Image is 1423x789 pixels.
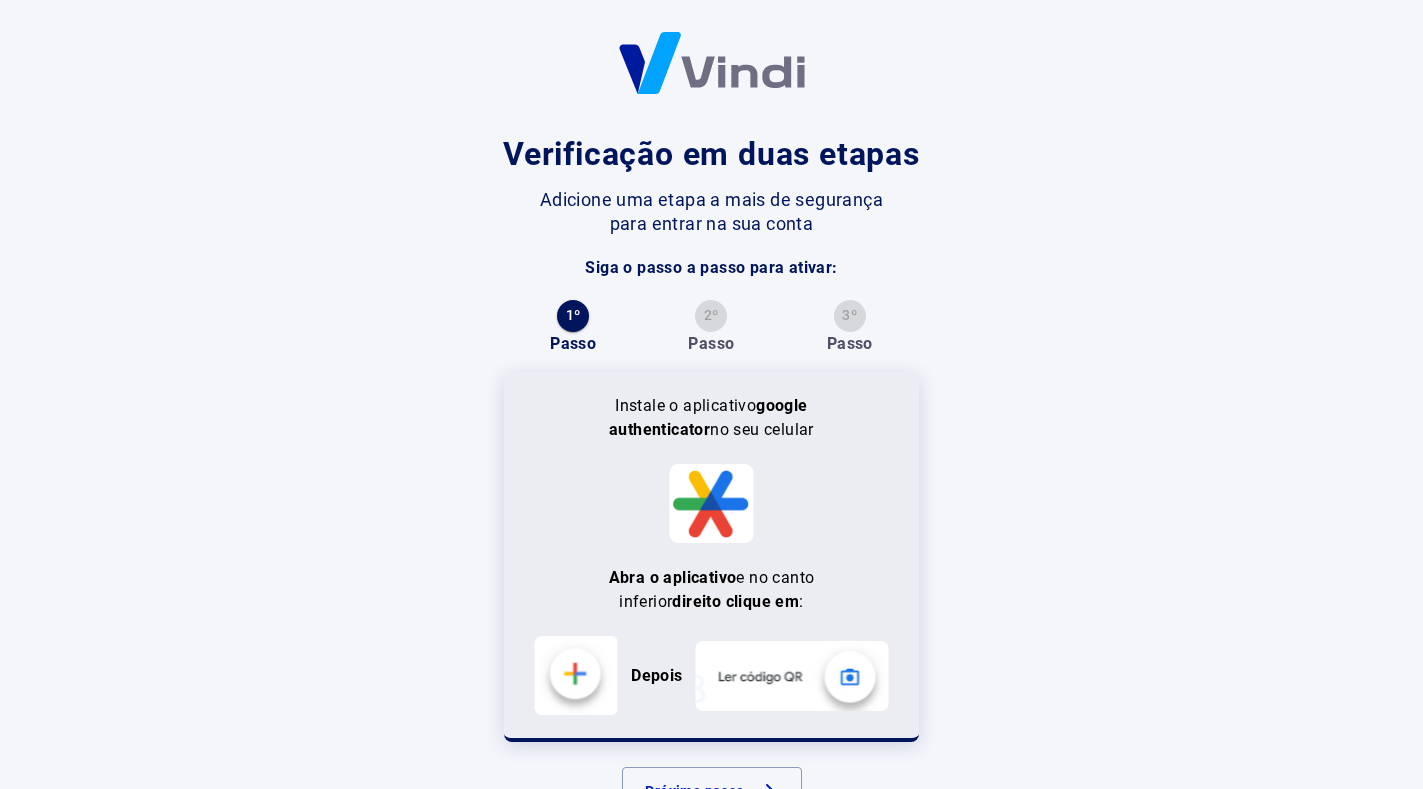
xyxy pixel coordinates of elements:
[619,32,805,94] img: Logo
[562,566,862,614] p: e no canto inferior :
[827,332,873,356] p: Passo
[606,394,818,442] p: Instale o aplicativo no seu celular
[672,592,799,611] b: direito clique em
[503,130,920,178] h1: Verificação em duas etapas
[557,300,589,332] button: 1º
[695,641,889,711] img: Segunda etapa
[539,188,884,236] p: Adicione uma etapa a mais de segurança para entrar na sua conta
[585,256,837,280] p: Siga o passo a passo para ativar:
[609,568,737,587] b: Abra o aplicativo
[688,332,734,356] p: Passo
[550,332,596,356] p: Passo
[669,464,754,543] img: Logo Google Authenticator
[631,666,682,685] b: Depois
[534,636,619,715] img: Primeira etapa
